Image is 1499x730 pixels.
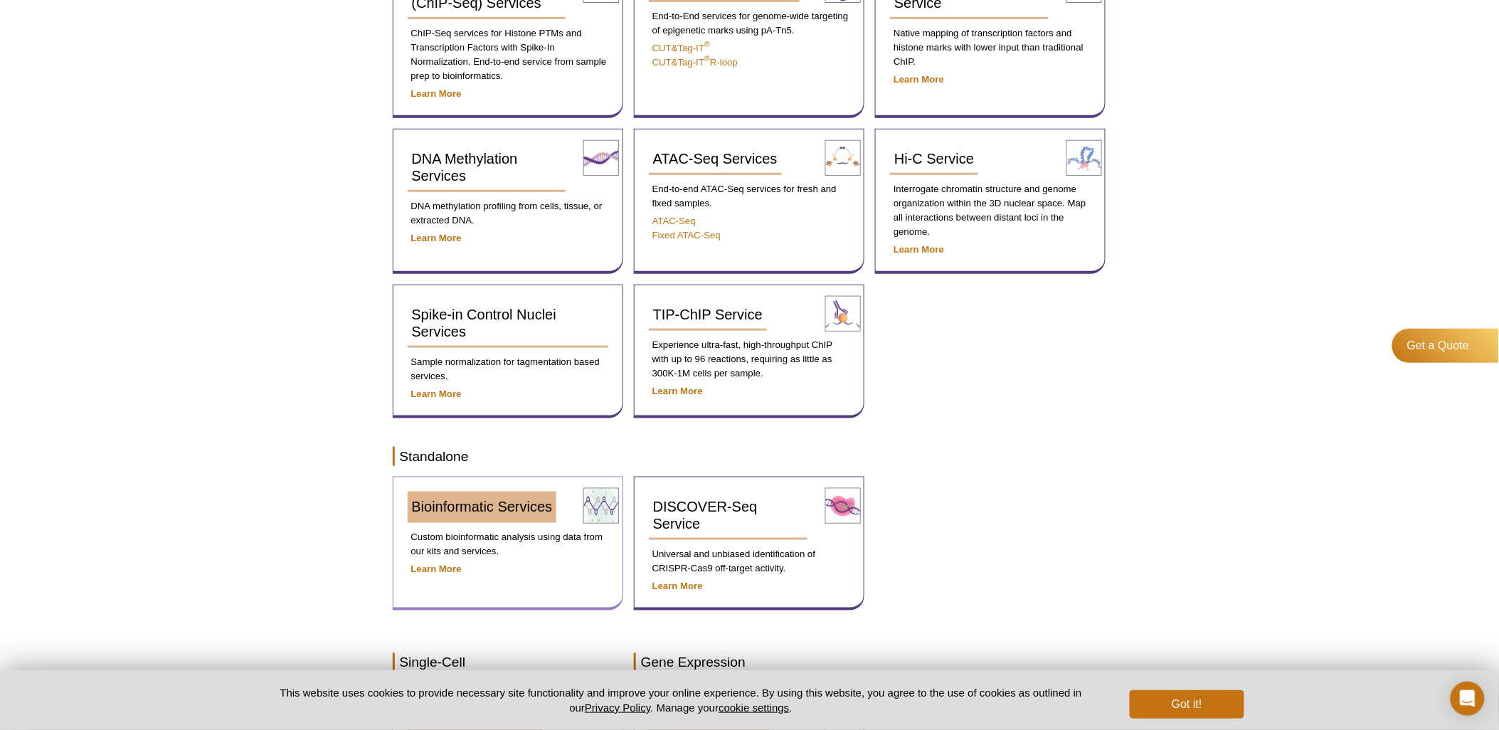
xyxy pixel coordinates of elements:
a: Learn More [894,244,944,255]
a: Learn More [411,233,462,243]
img: Hi-C Service [1066,140,1102,176]
img: DNA Methylation Services [583,140,619,176]
span: TIP-ChIP Service [653,307,763,322]
a: Learn More [411,388,462,399]
img: Bioinformatic Services [583,488,619,524]
a: Learn More [652,581,703,591]
a: Get a Quote [1392,329,1499,363]
a: Learn More [894,74,944,85]
h2: Standalone [393,447,1107,466]
p: Custom bioinformatic analysis using data from our kits and services. [408,530,608,559]
a: Learn More [652,386,703,396]
a: Privacy Policy [585,702,650,714]
span: Spike-in Control Nuclei Services [412,307,556,339]
p: Interrogate chromatin structure and genome organization within the 3D nuclear space. Map all inte... [890,182,1091,239]
sup: ® [704,41,710,49]
a: Hi-C Service [890,144,978,175]
p: Experience ultra-fast, high-throughput ChIP with up to 96 reactions, requiring as little as 300K-... [649,338,849,381]
a: ATAC-Seq Services [649,144,782,175]
p: Universal and unbiased identification of CRISPR-Cas9 off-target activity. [649,547,849,576]
p: Native mapping of transcription factors and histone marks with lower input than traditional ChIP. [890,26,1091,69]
a: CUT&Tag-IT®R-loop [652,57,738,68]
h2: Gene Expression [634,653,864,672]
div: Open Intercom Messenger [1451,682,1485,716]
p: Sample normalization for tagmentation based services. [408,355,608,383]
a: Fixed ATAC-Seq [652,230,721,240]
span: ATAC-Seq Services [653,151,778,166]
a: CUT&Tag-IT® [652,43,710,53]
a: Bioinformatic Services [408,492,557,523]
a: DNA Methylation Services [408,144,566,192]
sup: ® [704,55,710,63]
a: Learn More [411,564,462,574]
a: Learn More [411,88,462,99]
a: DISCOVER-Seq Service [649,492,807,540]
h2: Single-Cell [393,653,623,672]
img: TIP-ChIP Service [825,296,861,332]
span: Hi-C Service [894,151,974,166]
a: Spike-in Control Nuclei Services [408,300,608,348]
a: TIP-ChIP Service [649,300,767,331]
span: Bioinformatic Services [412,499,553,514]
a: ATAC-Seq [652,216,696,226]
p: This website uses cookies to provide necessary site functionality and improve your online experie... [255,685,1107,715]
p: End-to-End services for genome-wide targeting of epigenetic marks using pA-Tn5. [649,9,849,38]
span: DNA Methylation Services [412,151,518,184]
p: ChIP-Seq services for Histone PTMs and Transcription Factors with Spike-In Normalization. End-to-... [408,26,608,83]
img: DISCOVER-Seq Service [825,488,861,524]
button: cookie settings [719,702,789,714]
p: DNA methylation profiling from cells, tissue, or extracted DNA. [408,199,608,228]
p: End-to-end ATAC-Seq services for fresh and fixed samples. [649,182,849,211]
img: ATAC-Seq Services [825,140,861,176]
button: Got it! [1130,690,1244,719]
span: DISCOVER-Seq Service [653,499,758,531]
